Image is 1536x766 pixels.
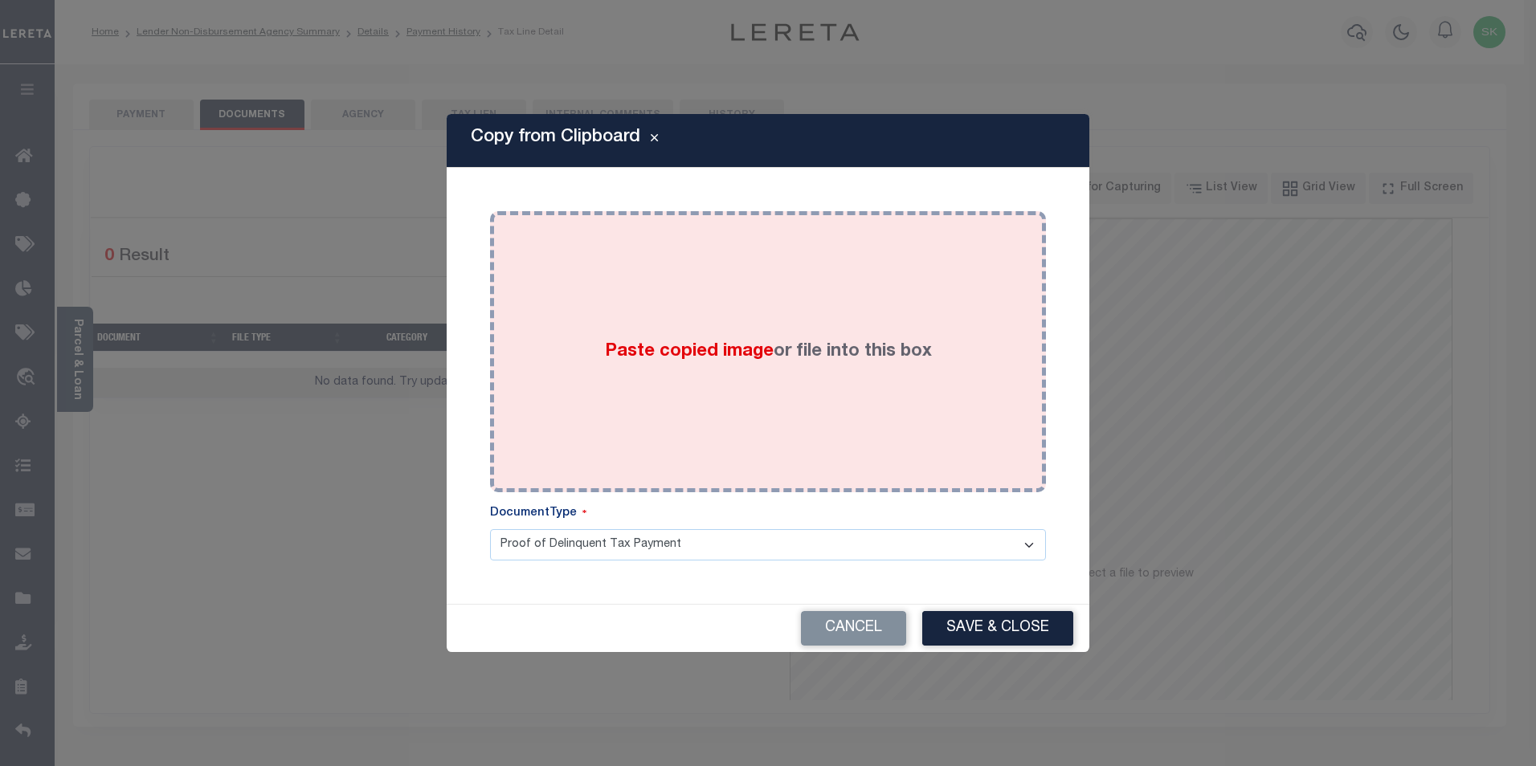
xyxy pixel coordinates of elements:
[490,505,586,523] label: DocumentType
[801,611,906,646] button: Cancel
[605,339,932,365] label: or file into this box
[640,131,668,150] button: Close
[922,611,1073,646] button: Save & Close
[605,343,774,361] span: Paste copied image
[471,127,640,148] h5: Copy from Clipboard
